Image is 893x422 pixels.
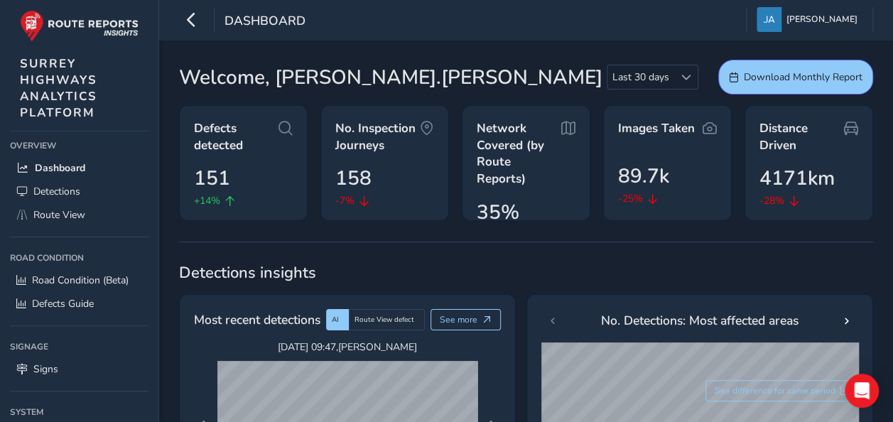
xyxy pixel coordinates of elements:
div: Signage [10,336,148,357]
span: No. Detections: Most affected areas [601,311,799,330]
span: [PERSON_NAME] [786,7,857,32]
span: Images Taken [618,120,695,137]
a: Road Condition (Beta) [10,269,148,292]
a: Detections [10,180,148,203]
img: diamond-layout [757,7,781,32]
button: [PERSON_NAME] [757,7,862,32]
span: 35% [477,198,519,227]
span: Defects Guide [32,297,94,310]
span: Download Monthly Report [744,70,862,84]
button: See difference for same period [705,380,859,401]
a: Route View [10,203,148,227]
img: rr logo [20,10,139,42]
span: 89.7k [618,161,669,191]
span: 151 [194,163,230,193]
span: [DATE] 09:47 , [PERSON_NAME] [217,340,477,354]
span: Most recent detections [194,310,320,329]
span: Detections [33,185,80,198]
span: Route View defect [355,315,414,325]
button: See more [431,309,501,330]
a: Defects Guide [10,292,148,315]
span: Welcome, [PERSON_NAME].[PERSON_NAME] [179,63,602,92]
span: Distance Driven [759,120,844,153]
span: Last 30 days [607,65,674,89]
a: Dashboard [10,156,148,180]
a: Signs [10,357,148,381]
div: Road Condition [10,247,148,269]
div: Route View defect [349,309,425,330]
div: AI [326,309,349,330]
button: Download Monthly Report [718,60,873,94]
span: See difference for same period [715,385,835,396]
span: Route View [33,208,85,222]
span: Dashboard [224,12,305,32]
span: -28% [759,193,784,208]
span: 4171km [759,163,835,193]
span: Detections insights [179,262,873,283]
div: Overview [10,135,148,156]
span: AI [332,315,339,325]
span: Road Condition (Beta) [32,274,129,287]
span: Network Covered (by Route Reports) [477,120,561,188]
span: Dashboard [35,161,85,175]
span: +14% [194,193,220,208]
span: SURREY HIGHWAYS ANALYTICS PLATFORM [20,55,97,121]
span: See more [440,314,477,325]
div: Open Intercom Messenger [845,374,879,408]
span: No. Inspection Journeys [335,120,420,153]
span: Signs [33,362,58,376]
span: -7% [335,193,355,208]
span: -25% [618,191,643,206]
span: 158 [335,163,372,193]
span: Defects detected [194,120,278,153]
